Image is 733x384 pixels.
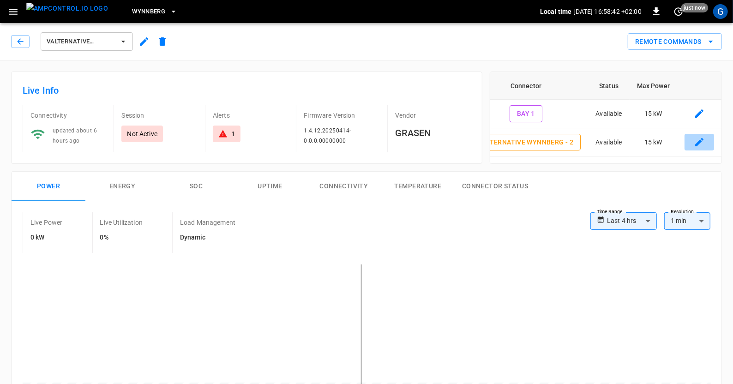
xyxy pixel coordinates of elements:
[381,172,455,201] button: Temperature
[671,4,686,19] button: set refresh interval
[304,127,351,144] span: 1.4.12.20250414-0.0.0.00000000
[47,36,115,47] span: Valternative Wynnberg
[588,72,629,100] th: Status
[471,134,581,151] button: Valternative Wynnberg - 2
[26,3,108,14] img: ampcontrol.io logo
[30,233,63,243] h6: 0 kW
[630,128,677,157] td: 15 kW
[41,32,133,51] button: Valternative Wynnberg
[100,218,143,227] p: Live Utilization
[628,33,722,50] div: remote commands options
[180,218,235,227] p: Load Management
[231,129,235,138] div: 1
[510,105,542,122] button: Bay 1
[588,128,629,157] td: Available
[628,33,722,50] button: Remote Commands
[100,233,143,243] h6: 0%
[159,172,233,201] button: SOC
[53,127,97,144] span: updated about 6 hours ago
[671,208,694,216] label: Resolution
[597,208,623,216] label: Time Range
[128,3,181,21] button: Wynnberg
[395,126,471,140] h6: GRASEN
[540,7,572,16] p: Local time
[630,100,677,128] td: 15 kW
[127,129,157,138] p: Not Active
[607,212,657,230] div: Last 4 hrs
[713,4,728,19] div: profile-icon
[30,111,106,120] p: Connectivity
[664,212,710,230] div: 1 min
[233,172,307,201] button: Uptime
[23,83,471,98] h6: Live Info
[588,100,629,128] td: Available
[463,72,721,156] table: connector table
[463,72,588,100] th: Connector
[395,111,471,120] p: Vendor
[121,111,197,120] p: Session
[180,233,235,243] h6: Dynamic
[132,6,165,17] span: Wynnberg
[30,218,63,227] p: Live Power
[307,172,381,201] button: Connectivity
[213,111,288,120] p: Alerts
[630,72,677,100] th: Max Power
[12,172,85,201] button: Power
[681,3,709,12] span: just now
[304,111,379,120] p: Firmware Version
[455,172,535,201] button: Connector Status
[574,7,642,16] p: [DATE] 16:58:42 +02:00
[85,172,159,201] button: Energy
